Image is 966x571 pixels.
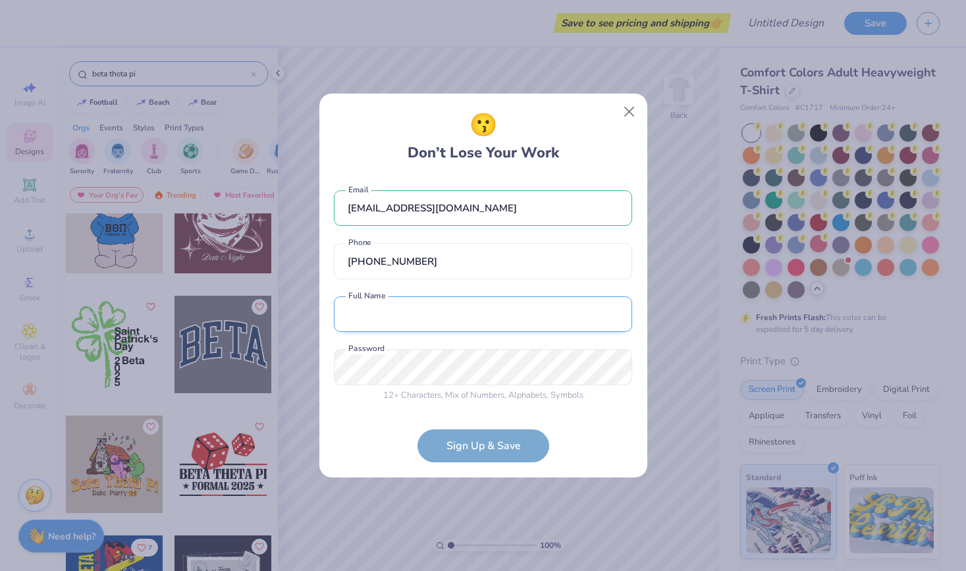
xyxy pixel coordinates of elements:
span: 12 + Characters [383,389,441,401]
span: Symbols [550,389,583,401]
span: Alphabets [508,389,547,401]
div: Don’t Lose Your Work [408,109,559,164]
span: Numbers [470,389,504,401]
button: Close [616,99,641,124]
div: , Mix of , , [334,389,632,402]
span: 😗 [470,109,497,142]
